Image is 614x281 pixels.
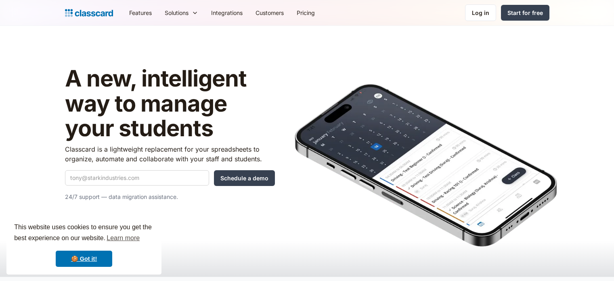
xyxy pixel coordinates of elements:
a: learn more about cookies [105,232,141,244]
p: 24/7 support — data migration assistance. [65,192,275,202]
a: Customers [249,4,290,22]
a: Features [123,4,158,22]
p: Classcard is a lightweight replacement for your spreadsheets to organize, automate and collaborat... [65,144,275,164]
a: Integrations [205,4,249,22]
div: cookieconsent [6,215,161,275]
input: tony@starkindustries.com [65,170,209,186]
a: Logo [65,7,113,19]
div: Log in [472,8,489,17]
form: Quick Demo Form [65,170,275,186]
div: Solutions [165,8,189,17]
div: Solutions [158,4,205,22]
a: dismiss cookie message [56,251,112,267]
a: Log in [465,4,496,21]
span: This website uses cookies to ensure you get the best experience on our website. [14,222,154,244]
div: Start for free [507,8,543,17]
h1: A new, intelligent way to manage your students [65,66,275,141]
input: Schedule a demo [214,170,275,186]
a: Pricing [290,4,321,22]
a: Start for free [501,5,549,21]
